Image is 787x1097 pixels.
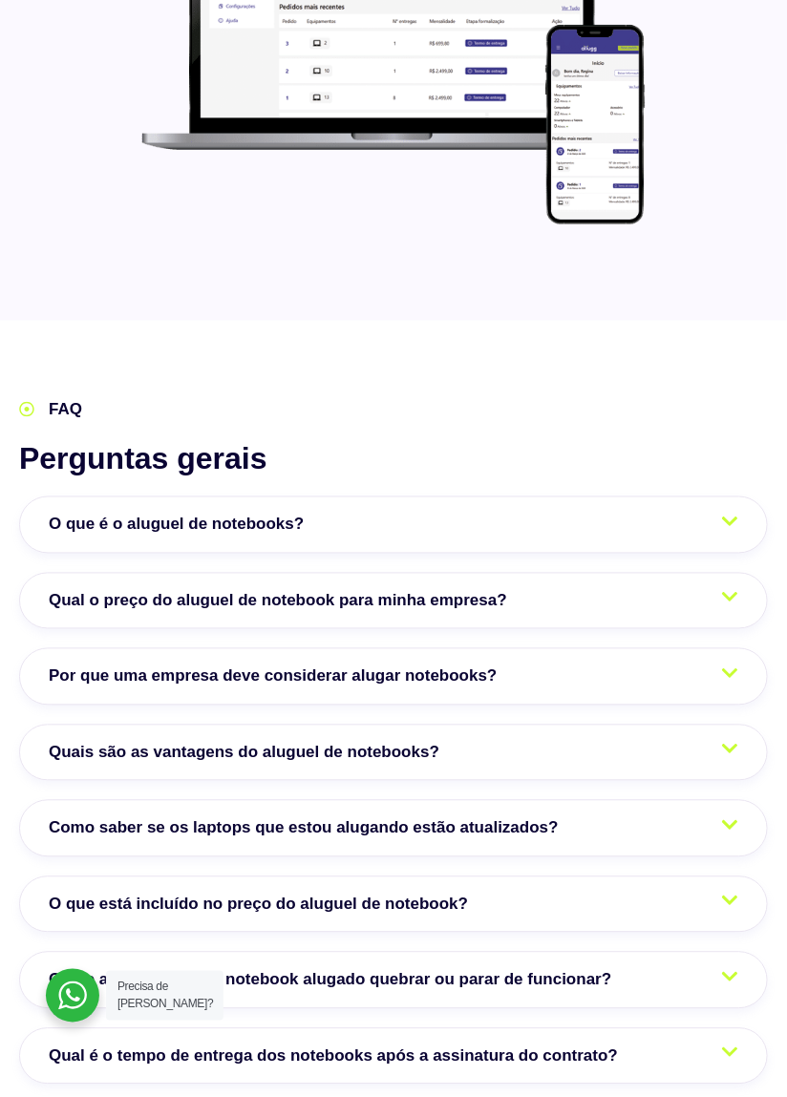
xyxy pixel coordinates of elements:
span: Quais são as vantagens do aluguel de notebooks? [49,741,449,766]
span: O que acontece se um notebook alugado quebrar ou parar de funcionar? [49,968,621,993]
iframe: Chat Widget [443,853,787,1097]
a: O que acontece se um notebook alugado quebrar ou parar de funcionar? [19,952,768,1009]
div: Widget de chat [443,853,787,1097]
a: Quais são as vantagens do aluguel de notebooks? [19,725,768,782]
a: O que está incluído no preço do aluguel de notebook? [19,876,768,934]
span: Precisa de [PERSON_NAME]? [117,981,213,1011]
span: Qual é o tempo de entrega dos notebooks após a assinatura do contrato? [49,1044,627,1069]
span: O que é o aluguel de notebooks? [49,513,313,538]
a: Como saber se os laptops que estou alugando estão atualizados? [19,800,768,857]
span: Como saber se os laptops que estou alugando estão atualizados? [49,816,568,841]
span: FAQ [44,397,82,422]
span: Por que uma empresa deve considerar alugar notebooks? [49,665,507,689]
span: O que está incluído no preço do aluguel de notebook? [49,893,478,918]
h2: Perguntas gerais [19,441,768,477]
a: O que é o aluguel de notebooks? [19,496,768,554]
span: Qual o preço do aluguel de notebook para minha empresa? [49,589,517,614]
a: Qual o preço do aluguel de notebook para minha empresa? [19,573,768,630]
a: Qual é o tempo de entrega dos notebooks após a assinatura do contrato? [19,1028,768,1086]
a: Por que uma empresa deve considerar alugar notebooks? [19,648,768,706]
